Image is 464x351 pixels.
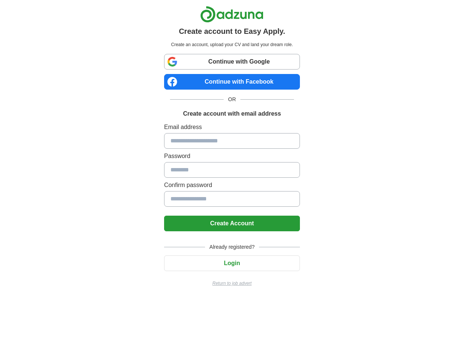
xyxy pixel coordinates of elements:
button: Create Account [164,216,300,231]
span: Already registered? [205,243,259,251]
span: OR [224,96,240,103]
a: Return to job advert [164,280,300,287]
a: Continue with Facebook [164,74,300,90]
h1: Create account with email address [183,109,281,118]
a: Continue with Google [164,54,300,70]
label: Confirm password [164,181,300,190]
a: Login [164,260,300,266]
label: Password [164,152,300,161]
img: Adzuna logo [200,6,263,23]
p: Create an account, upload your CV and land your dream role. [166,41,298,48]
button: Login [164,255,300,271]
label: Email address [164,123,300,132]
h1: Create account to Easy Apply. [179,26,285,37]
